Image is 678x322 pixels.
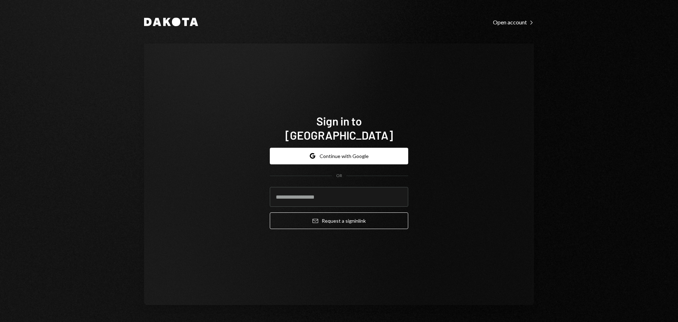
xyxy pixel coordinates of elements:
[493,18,534,26] a: Open account
[493,19,534,26] div: Open account
[270,148,408,164] button: Continue with Google
[336,173,342,179] div: OR
[270,212,408,229] button: Request a signinlink
[270,114,408,142] h1: Sign in to [GEOGRAPHIC_DATA]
